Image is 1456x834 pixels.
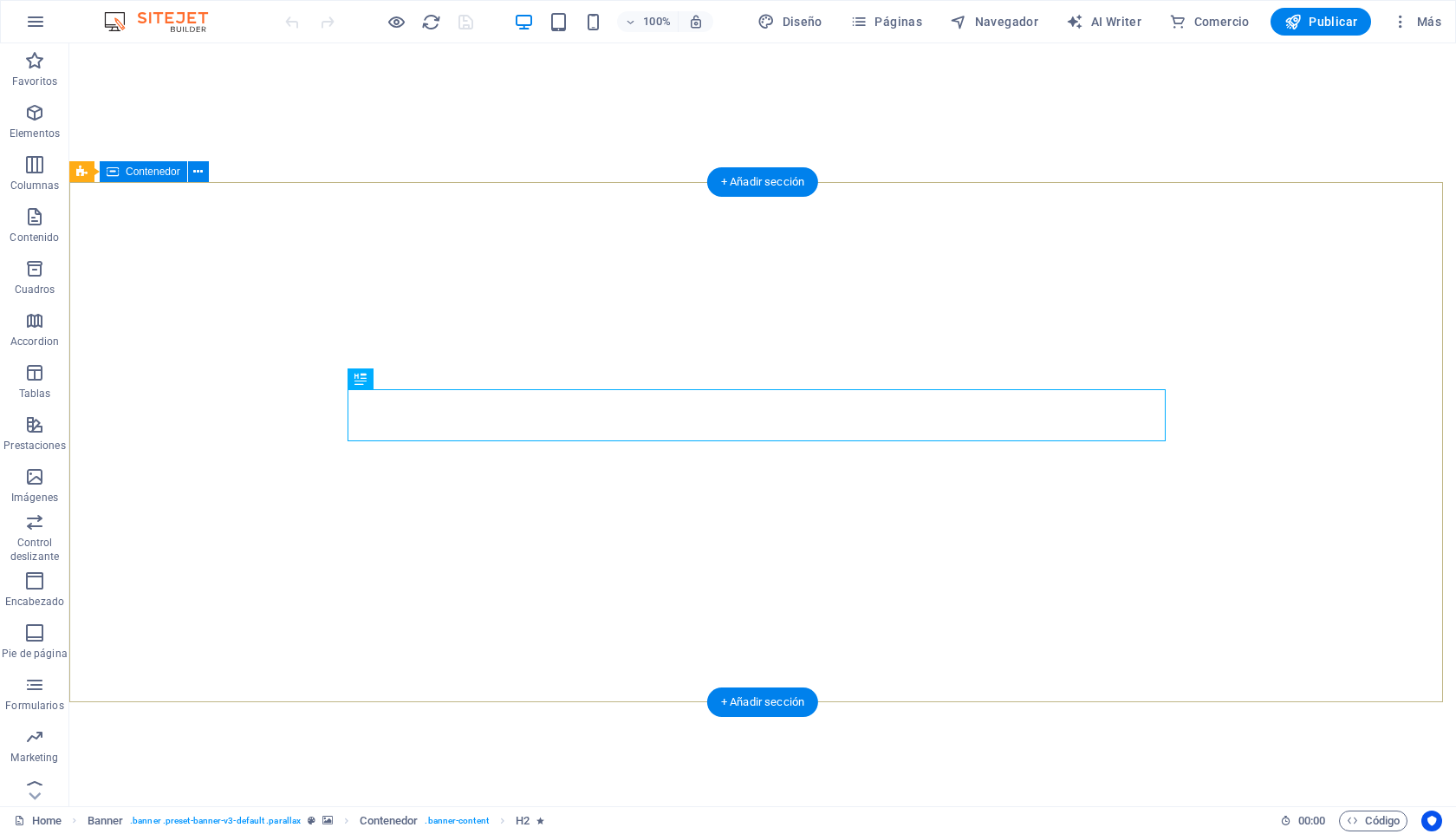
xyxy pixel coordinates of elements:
div: + Añadir sección [707,687,818,717]
p: Favoritos [12,75,57,88]
p: Tablas [19,387,51,401]
i: Volver a cargar página [421,12,441,32]
span: Haz clic para seleccionar y doble clic para editar [360,811,418,831]
span: Comercio [1169,13,1250,30]
p: Pie de página [2,647,67,661]
p: Contenido [10,231,59,244]
button: Publicar [1271,8,1372,36]
span: Publicar [1284,13,1358,30]
nav: breadcrumb [88,811,545,831]
span: Haz clic para seleccionar y doble clic para editar [516,811,530,831]
p: Columnas [10,179,60,192]
h6: 100% [643,11,671,32]
i: Este elemento es un preajuste personalizable [308,816,315,825]
div: + Añadir sección [707,167,818,197]
p: Cuadros [15,283,55,296]
span: 00 00 [1298,811,1325,831]
p: Elementos [10,127,60,140]
span: : [1310,814,1313,827]
div: Diseño (Ctrl+Alt+Y) [751,8,829,36]
span: Navegador [950,13,1038,30]
img: Editor Logo [100,11,230,32]
button: Haz clic para salir del modo de previsualización y seguir editando [386,11,406,32]
button: Páginas [843,8,929,36]
button: AI Writer [1059,8,1148,36]
button: Comercio [1162,8,1257,36]
p: Prestaciones [3,439,65,453]
span: Más [1392,13,1441,30]
a: Haz clic para cancelar la selección y doble clic para abrir páginas [14,811,62,831]
button: reload [420,11,441,32]
i: El elemento contiene una animación [536,816,544,825]
button: 100% [617,11,679,32]
span: Contenedor [126,166,180,177]
span: AI Writer [1066,13,1141,30]
p: Formularios [5,699,63,713]
span: Diseño [757,13,822,30]
span: . banner-content [425,811,488,831]
p: Encabezado [5,595,64,609]
span: Páginas [850,13,922,30]
p: Marketing [10,751,58,765]
button: Diseño [751,8,829,36]
p: Imágenes [11,491,58,505]
button: Más [1385,8,1448,36]
button: Código [1339,811,1407,831]
i: Al redimensionar, ajustar el nivel de zoom automáticamente para ajustarse al dispositivo elegido. [688,14,704,29]
button: Navegador [943,8,1045,36]
button: Usercentrics [1421,811,1442,831]
p: Accordion [10,335,59,349]
span: . banner .preset-banner-v3-default .parallax [130,811,301,831]
span: Haz clic para seleccionar y doble clic para editar [88,811,124,831]
h6: Tiempo de la sesión [1280,811,1326,831]
span: Código [1347,811,1400,831]
i: Este elemento contiene un fondo [322,816,333,825]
